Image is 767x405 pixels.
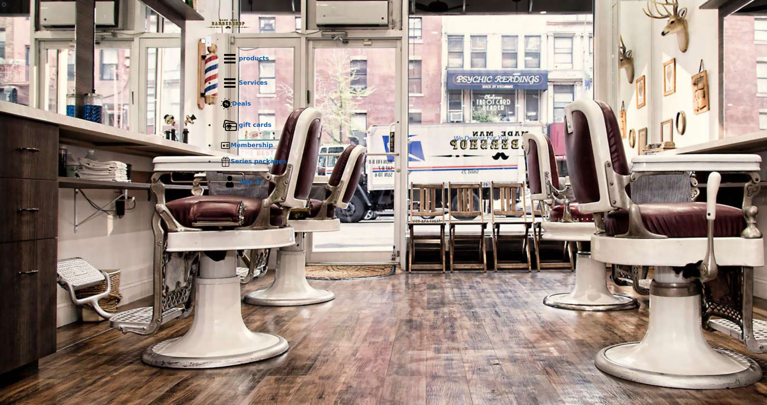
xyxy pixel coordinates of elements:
b: Services [239,79,268,86]
a: DealsDeals [215,95,566,113]
b: gift cards [239,121,272,128]
img: Series packages [221,157,231,167]
b: sign in [239,178,262,185]
img: Deals [221,98,232,110]
img: Membership [221,140,231,151]
b: Deals [232,100,251,107]
img: Gift cards [221,116,239,134]
span: . [208,38,209,45]
a: Productsproducts [215,47,566,71]
button: menu toggle [206,36,211,47]
b: Membership [231,141,273,148]
input: menu toggle [201,39,206,43]
b: Series packages [231,158,286,165]
a: MembershipMembership [215,137,566,154]
img: sign in [221,173,239,191]
img: Services [221,74,239,92]
img: Made Man Barbershop logo [201,13,255,35]
a: Series packagesSeries packages [215,154,566,170]
a: Gift cardsgift cards [215,113,566,137]
img: Products [221,50,239,68]
a: sign insign in [215,170,566,194]
a: ServicesServices [215,71,566,95]
b: products [239,55,269,62]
